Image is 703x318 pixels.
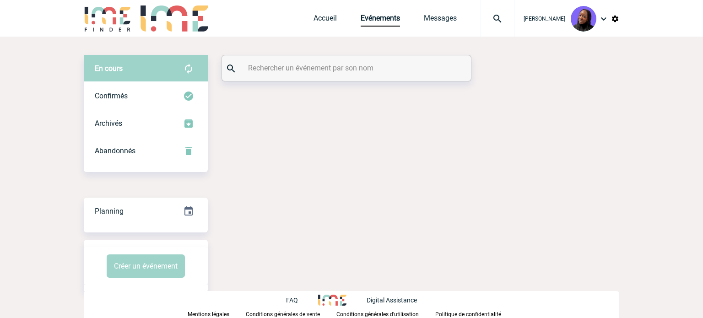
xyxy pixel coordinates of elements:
[84,5,131,32] img: IME-Finder
[571,6,596,32] img: 131349-0.png
[188,311,229,318] p: Mentions légales
[84,137,208,165] div: Retrouvez ici tous vos événements annulés
[435,311,501,318] p: Politique de confidentialité
[95,119,122,128] span: Archivés
[107,254,185,278] button: Créer un événement
[95,92,128,100] span: Confirmés
[524,16,565,22] span: [PERSON_NAME]
[286,296,298,304] p: FAQ
[188,309,246,318] a: Mentions légales
[246,311,320,318] p: Conditions générales de vente
[84,197,208,224] a: Planning
[361,14,400,27] a: Evénements
[336,309,435,318] a: Conditions générales d'utilisation
[95,146,135,155] span: Abandonnés
[95,64,123,73] span: En cours
[84,198,208,225] div: Retrouvez ici tous vos événements organisés par date et état d'avancement
[95,207,124,216] span: Planning
[84,110,208,137] div: Retrouvez ici tous les événements que vous avez décidé d'archiver
[318,295,346,306] img: http://www.idealmeetingsevents.fr/
[424,14,457,27] a: Messages
[435,309,516,318] a: Politique de confidentialité
[246,309,336,318] a: Conditions générales de vente
[246,61,449,75] input: Rechercher un événement par son nom
[84,55,208,82] div: Retrouvez ici tous vos évènements avant confirmation
[286,295,318,304] a: FAQ
[367,296,417,304] p: Digital Assistance
[314,14,337,27] a: Accueil
[336,311,419,318] p: Conditions générales d'utilisation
